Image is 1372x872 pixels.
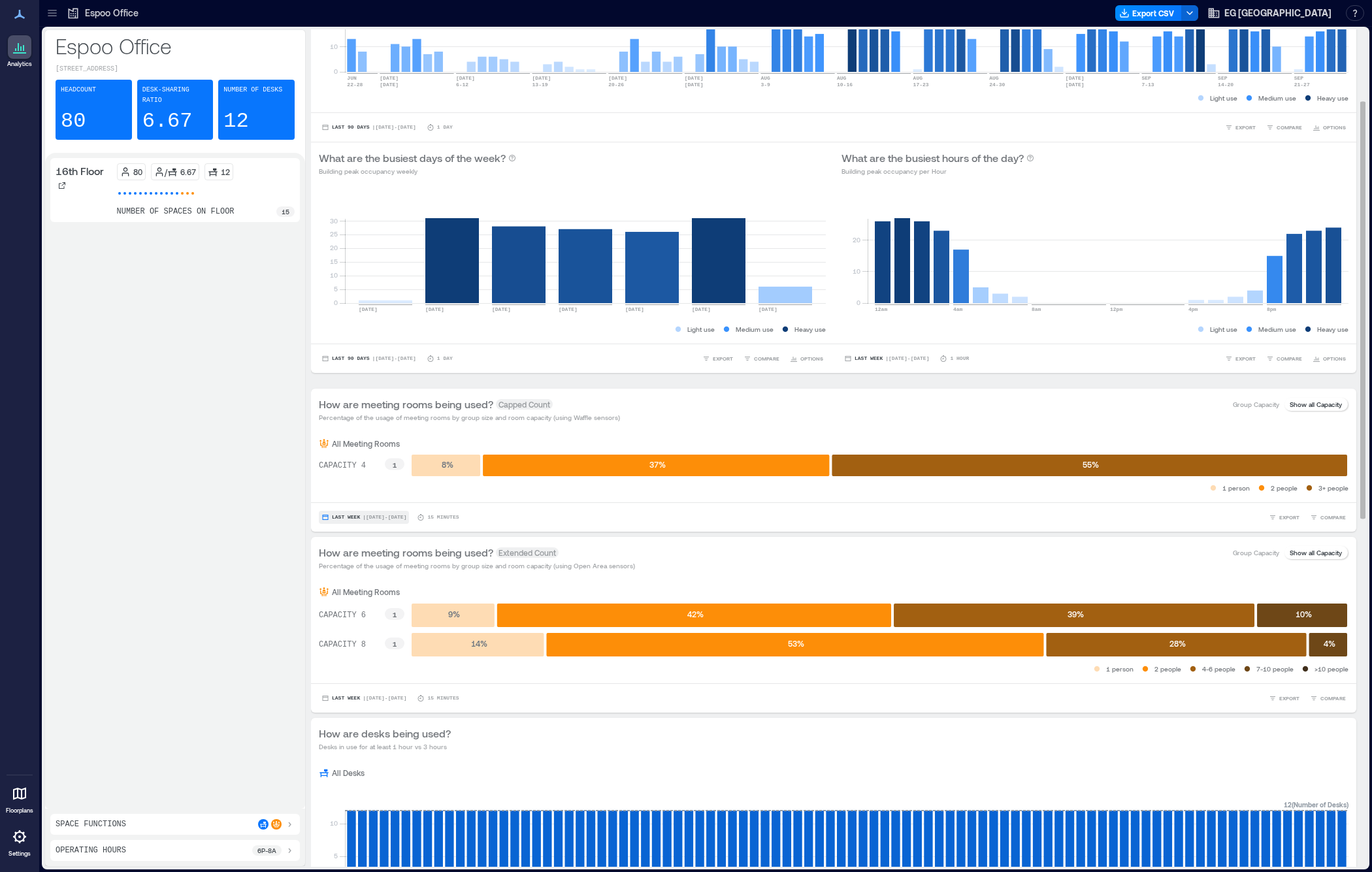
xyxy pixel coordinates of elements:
p: 3+ people [1318,483,1348,493]
p: 6.67 [142,108,193,135]
p: 1 Day [437,355,453,363]
p: Space Functions [56,819,126,830]
tspan: 10 [330,42,338,50]
a: Analytics [3,31,36,72]
text: 22-28 [347,82,363,88]
span: COMPARE [1320,513,1346,521]
p: 4-6 people [1202,664,1235,674]
text: 28 % [1169,639,1186,648]
p: Building peak occupancy per Hour [841,166,1034,176]
a: Settings [4,821,35,862]
p: 6.67 [180,167,196,177]
text: 37 % [649,460,666,469]
text: 55 % [1083,460,1099,469]
button: EXPORT [1222,121,1258,134]
span: Capped Count [496,399,553,410]
text: [DATE] [380,75,399,81]
tspan: 5 [334,285,338,293]
tspan: 10 [330,819,338,827]
text: 14 % [471,639,487,648]
text: AUG [913,75,923,81]
span: EXPORT [1235,355,1256,363]
p: 80 [133,167,142,177]
p: Medium use [1258,324,1296,334]
p: 1 person [1222,483,1250,493]
tspan: 25 [330,230,338,238]
text: [DATE] [625,306,644,312]
text: 6-12 [456,82,468,88]
p: 15 minutes [427,513,459,521]
p: 15 minutes [427,694,459,702]
text: [DATE] [685,82,704,88]
p: All Desks [332,767,365,778]
tspan: 0 [334,299,338,306]
span: EXPORT [1235,123,1256,131]
button: Last 90 Days |[DATE]-[DATE] [319,121,419,134]
p: 6p - 8a [257,845,276,856]
p: Percentage of the usage of meeting rooms by group size and room capacity (using Waffle sensors) [319,412,620,423]
tspan: 0 [857,299,860,306]
text: 21-27 [1294,82,1310,88]
p: Number of Desks [223,85,282,95]
p: Light use [1210,93,1237,103]
button: EXPORT [1222,352,1258,365]
span: COMPARE [754,355,779,363]
p: Medium use [736,324,774,334]
p: 16th Floor [56,163,104,179]
text: [DATE] [685,75,704,81]
button: OPTIONS [1310,121,1348,134]
a: Floorplans [2,778,37,818]
text: CAPACITY 4 [319,461,366,470]
text: SEP [1141,75,1151,81]
text: SEP [1294,75,1304,81]
text: [DATE] [608,75,627,81]
text: 4am [953,306,963,312]
span: EXPORT [713,355,733,363]
button: COMPARE [741,352,782,365]
text: 13-19 [532,82,548,88]
text: [DATE] [532,75,551,81]
span: OPTIONS [800,355,823,363]
text: 42 % [687,609,704,619]
p: 1 person [1106,664,1134,674]
text: AUG [989,75,999,81]
tspan: 15 [330,257,338,265]
text: 12pm [1110,306,1122,312]
p: Headcount [61,85,96,95]
text: [DATE] [559,306,578,312]
p: How are meeting rooms being used? [319,545,493,560]
p: Settings [8,850,31,858]
text: 7-13 [1141,82,1154,88]
button: Export CSV [1115,5,1182,21]
p: Analytics [7,60,32,68]
tspan: 0 [334,67,338,75]
p: Group Capacity [1233,547,1279,558]
button: OPTIONS [1310,352,1348,365]
text: 39 % [1068,609,1084,619]
p: All Meeting Rooms [332,587,400,597]
p: Desk-sharing ratio [142,85,208,106]
p: Group Capacity [1233,399,1279,410]
button: Last Week |[DATE]-[DATE] [841,352,932,365]
text: AUG [760,75,770,81]
p: 2 people [1154,664,1181,674]
text: 14-20 [1218,82,1233,88]
p: Espoo Office [56,33,295,59]
tspan: 20 [853,236,860,244]
text: SEP [1218,75,1228,81]
p: Light use [687,324,715,334]
button: COMPARE [1307,692,1348,705]
p: 2 people [1271,483,1298,493]
span: COMPARE [1277,355,1302,363]
button: EXPORT [1266,511,1302,524]
button: Last 90 Days |[DATE]-[DATE] [319,352,419,365]
text: 3-9 [760,82,770,88]
text: JUN [347,75,357,81]
p: How are meeting rooms being used? [319,396,493,412]
text: [DATE] [425,306,444,312]
text: [DATE] [1066,82,1085,88]
p: 12 [221,167,230,177]
p: [STREET_ADDRESS] [56,64,295,74]
p: Percentage of the usage of meeting rooms by group size and room capacity (using Open Area sensors) [319,560,635,571]
p: What are the busiest days of the week? [319,150,506,166]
